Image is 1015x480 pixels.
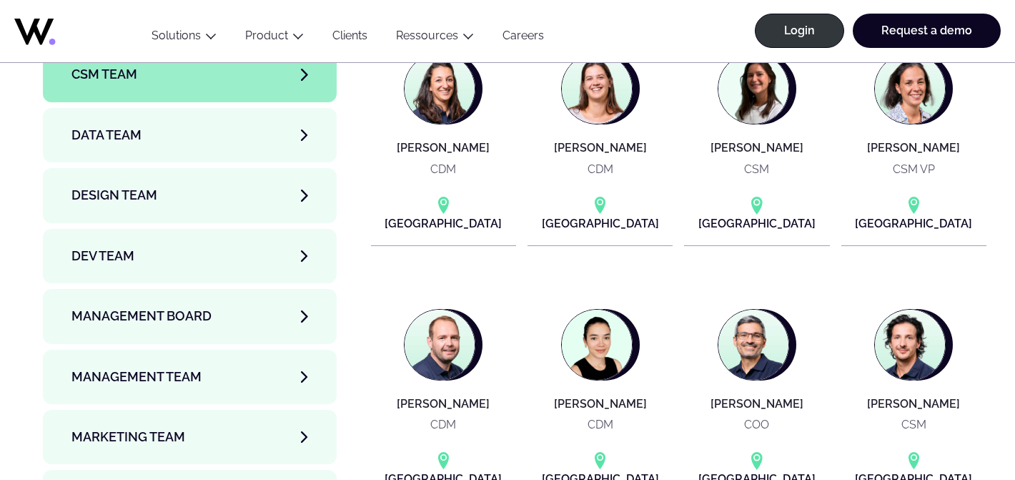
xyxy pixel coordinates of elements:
[755,14,844,48] a: Login
[396,29,458,42] a: Ressources
[893,160,935,178] p: CSM VP
[718,310,788,380] img: Mikaël AZRAN
[542,215,659,232] p: [GEOGRAPHIC_DATA]
[71,306,212,326] span: Management Board
[488,29,558,48] a: Careers
[382,29,488,48] button: Ressources
[562,54,632,124] img: Anne-Charlotte LECLERCQ
[405,54,475,124] img: Alexandra KHAMTACHE
[921,386,995,460] iframe: Chatbot
[71,427,185,447] span: Marketing Team
[867,398,960,411] h4: [PERSON_NAME]
[710,142,803,155] h4: [PERSON_NAME]
[875,54,945,124] img: Émilie GENTRIC-GERBAULT
[875,310,945,380] img: Paul LEJEUNE
[71,125,142,145] span: Data team
[554,142,647,155] h4: [PERSON_NAME]
[744,416,769,434] p: COO
[430,160,456,178] p: CDM
[71,246,134,266] span: Dev team
[385,215,502,232] p: [GEOGRAPHIC_DATA]
[405,310,475,380] img: François PERROT
[231,29,318,48] button: Product
[71,64,137,84] span: CSM team
[137,29,231,48] button: Solutions
[71,185,157,205] span: Design team
[430,416,456,434] p: CDM
[867,142,960,155] h4: [PERSON_NAME]
[698,215,816,232] p: [GEOGRAPHIC_DATA]
[554,398,647,411] h4: [PERSON_NAME]
[318,29,382,48] a: Clients
[245,29,288,42] a: Product
[397,142,490,155] h4: [PERSON_NAME]
[588,160,613,178] p: CDM
[744,160,769,178] p: CSM
[562,310,632,380] img: Marion FAYE COURREGELONGUE
[588,416,613,434] p: CDM
[71,367,202,387] span: Management Team
[901,416,926,434] p: CSM
[855,215,972,232] p: [GEOGRAPHIC_DATA]
[718,54,788,124] img: Elise CHARLES
[853,14,1001,48] a: Request a demo
[710,398,803,411] h4: [PERSON_NAME]
[397,398,490,411] h4: [PERSON_NAME]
